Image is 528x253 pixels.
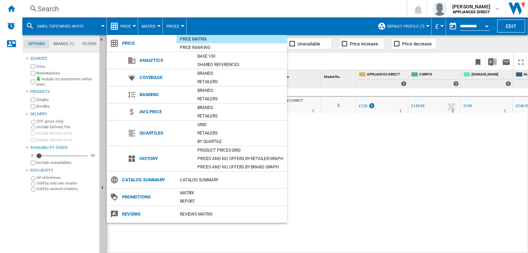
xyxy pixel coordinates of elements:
div: Price Ranking [176,44,287,51]
span: Price [119,38,176,48]
span: Quartiles [136,128,194,138]
div: Retailers [194,130,287,137]
span: Catalog Summary [119,175,176,185]
div: Retailers [194,113,287,120]
div: Matrix [176,189,287,196]
div: By quartile [194,138,287,145]
div: Brands [194,87,287,94]
span: Analytics [136,56,194,65]
div: Grid [194,121,287,128]
div: Brands [194,70,287,77]
span: Coverage [136,73,194,82]
span: History [136,154,194,164]
span: Reviews [119,209,176,219]
span: Promotions [119,192,176,202]
div: REVIEWS Matrix [176,211,287,218]
div: Retailers [194,78,287,85]
span: Banding [136,90,194,100]
div: Retailers [194,95,287,102]
div: Price Matrix [176,36,287,43]
div: Prices and No. offers by retailer graph [194,155,287,162]
div: Base 100 [194,53,287,60]
div: Prices and No. offers by brand graph [194,164,287,171]
div: Product prices grid [194,147,287,154]
div: Shared references [194,61,287,68]
span: Avg price [136,107,194,117]
div: Catalog Summary [176,176,287,183]
div: Report [176,198,287,205]
div: Brands [194,104,287,111]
